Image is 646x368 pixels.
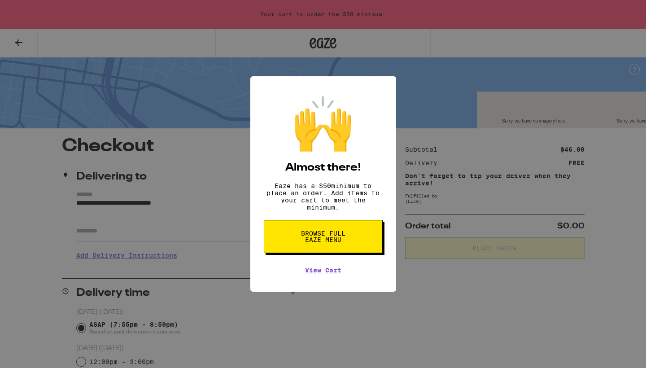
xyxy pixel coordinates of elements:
h2: Almost there! [285,162,361,173]
span: Browse full Eaze Menu [300,230,346,243]
div: 🙌 [292,94,354,153]
p: Eaze has a $ 50 minimum to place an order. Add items to your cart to meet the minimum. [264,182,383,211]
a: View Cart [305,267,341,274]
button: Browse full Eaze Menu [264,220,383,253]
